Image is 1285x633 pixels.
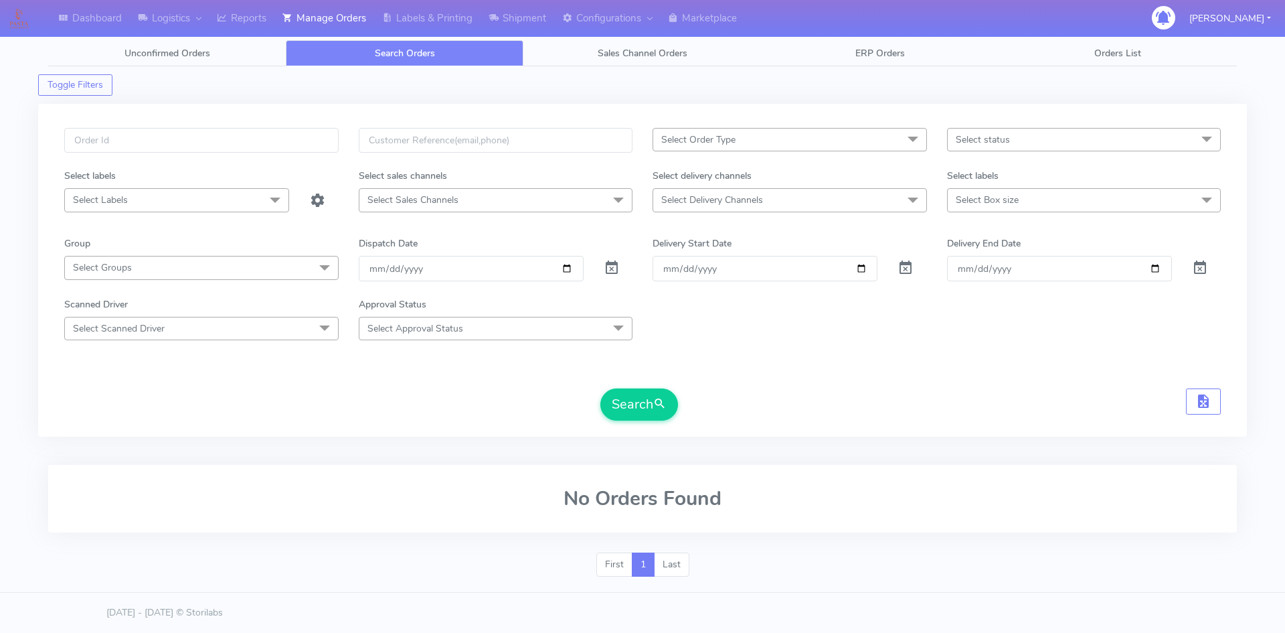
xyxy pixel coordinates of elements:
[653,236,732,251] label: Delivery Start Date
[359,169,447,183] label: Select sales channels
[632,553,655,577] a: 1
[73,194,128,206] span: Select Labels
[359,236,418,251] label: Dispatch Date
[64,488,1221,510] h2: No Orders Found
[64,236,90,251] label: Group
[359,297,426,311] label: Approval Status
[38,74,112,96] button: Toggle Filters
[124,47,210,60] span: Unconfirmed Orders
[598,47,687,60] span: Sales Channel Orders
[947,169,999,183] label: Select labels
[375,47,435,60] span: Search Orders
[367,194,458,206] span: Select Sales Channels
[855,47,905,60] span: ERP Orders
[359,128,633,153] input: Customer Reference(email,phone)
[367,322,463,335] span: Select Approval Status
[661,133,736,146] span: Select Order Type
[661,194,763,206] span: Select Delivery Channels
[600,389,678,421] button: Search
[947,236,1021,251] label: Delivery End Date
[73,261,132,274] span: Select Groups
[1094,47,1141,60] span: Orders List
[653,169,752,183] label: Select delivery channels
[956,194,1019,206] span: Select Box size
[73,322,165,335] span: Select Scanned Driver
[64,128,339,153] input: Order Id
[64,297,128,311] label: Scanned Driver
[48,40,1237,66] ul: Tabs
[1179,5,1281,32] button: [PERSON_NAME]
[956,133,1010,146] span: Select status
[64,169,116,183] label: Select labels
